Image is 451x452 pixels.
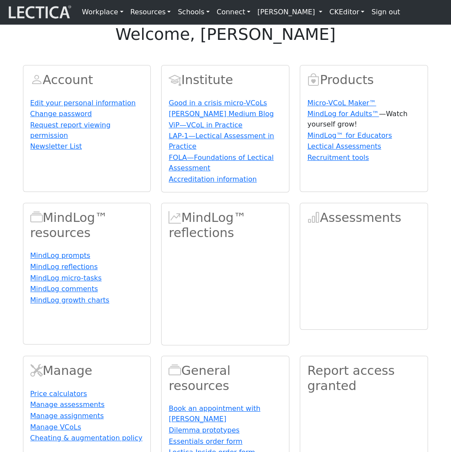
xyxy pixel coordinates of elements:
[6,4,71,20] img: lecticalive
[169,72,181,87] span: Account
[254,3,326,21] a: [PERSON_NAME]
[169,175,256,183] a: Accreditation information
[307,363,421,393] h2: Report access granted
[169,210,181,225] span: MindLog
[30,274,102,282] a: MindLog micro-tasks
[169,99,267,107] a: Good in a crisis micro-VCoLs
[169,121,242,129] a: ViP—VCoL in Practice
[30,296,110,304] a: MindLog growth charts
[307,109,421,130] p: —Watch yourself grow!
[307,110,379,118] a: MindLog for Adults™
[127,3,175,21] a: Resources
[213,3,254,21] a: Connect
[30,285,98,293] a: MindLog comments
[169,437,242,445] a: Essentials order form
[30,110,92,118] a: Change password
[307,210,320,225] span: Assessments
[307,131,392,140] a: MindLog™ for Educators
[30,210,144,240] h2: MindLog™ resources
[30,72,144,88] h2: Account
[78,3,127,21] a: Workplace
[169,153,273,172] a: FOLA—Foundations of Lectical Assessment
[169,404,260,423] a: Book an appointment with [PERSON_NAME]
[30,412,104,420] a: Manage assignments
[30,363,144,378] h2: Manage
[326,3,368,21] a: CKEditor
[30,363,43,378] span: Manage
[30,121,111,140] a: Request report viewing permission
[169,363,181,378] span: Resources
[169,210,282,240] h2: MindLog™ reflections
[307,210,421,225] h2: Assessments
[30,251,91,260] a: MindLog prompts
[368,3,403,21] a: Sign out
[30,263,98,271] a: MindLog reflections
[30,142,82,150] a: Newsletter List
[30,99,136,107] a: Edit your personal information
[307,72,320,87] span: Products
[169,72,282,88] h2: Institute
[169,132,274,150] a: LAP-1—Lectical Assessment in Practice
[30,423,81,431] a: Manage VCoLs
[30,434,143,442] a: Cheating & augmentation policy
[30,210,43,225] span: MindLog™ resources
[307,153,369,162] a: Recruitment tools
[307,72,421,88] h2: Products
[169,363,282,393] h2: General resources
[30,390,87,398] a: Price calculators
[174,3,213,21] a: Schools
[307,142,381,150] a: Lectical Assessments
[30,72,43,87] span: Account
[30,400,105,409] a: Manage assessments
[169,110,273,118] a: [PERSON_NAME] Medium Blog
[169,426,239,434] a: Dilemma prototypes
[307,99,376,107] a: Micro-VCoL Maker™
